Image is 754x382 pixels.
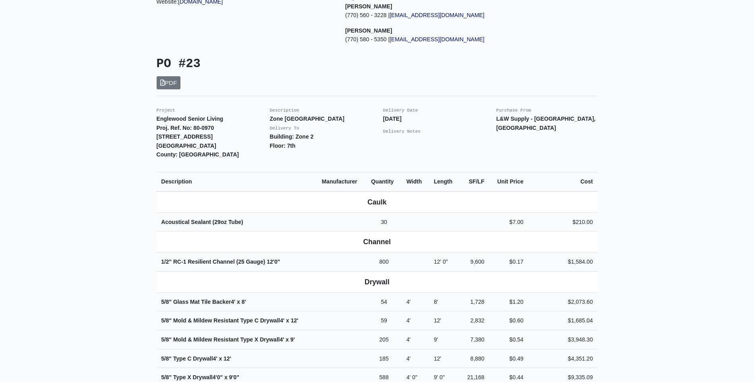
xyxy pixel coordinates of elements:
strong: 5/8" Type X Drywall [161,374,239,380]
span: 0" [443,259,448,265]
td: $1,584.00 [528,253,598,272]
td: 7,380 [460,330,489,349]
td: $4,351.20 [528,349,598,368]
strong: 5/8" Mold & Mildew Resistant Type C Drywall [161,317,298,324]
span: 0" [274,259,280,265]
span: 12' [291,317,298,324]
td: 185 [366,349,402,368]
small: Delivery Date [383,108,418,113]
th: Description [157,172,317,191]
span: x [224,374,227,380]
strong: 5/8" Mold & Mildew Resistant Type X Drywall [161,336,295,343]
span: 8' [434,299,438,305]
span: x [219,355,222,362]
strong: [STREET_ADDRESS] [157,133,213,140]
span: 4' [280,336,284,343]
td: 8,880 [460,349,489,368]
span: 4' [406,317,411,324]
td: $7.00 [489,212,528,232]
td: $2,073.60 [528,292,598,311]
strong: Englewood Senior Living [157,116,223,122]
small: Project [157,108,175,113]
span: x [286,336,289,343]
td: 59 [366,311,402,330]
span: 12' [434,355,441,362]
strong: Building: Zone 2 [270,133,314,140]
strong: 5/8" Glass Mat Tile Backer [161,299,246,305]
strong: [GEOGRAPHIC_DATA] [157,143,216,149]
h3: PO #23 [157,57,371,71]
b: Caulk [368,198,387,206]
span: 4' [406,336,411,343]
a: PDF [157,76,181,89]
span: 9' [291,336,295,343]
td: $210.00 [528,212,598,232]
td: 205 [366,330,402,349]
strong: [PERSON_NAME] [345,3,392,10]
small: Delivery Notes [383,129,421,134]
span: 4' [280,317,285,324]
strong: Floor: 7th [270,143,296,149]
strong: 5/8" Type C Drywall [161,355,231,362]
p: L&W Supply - [GEOGRAPHIC_DATA], [GEOGRAPHIC_DATA] [496,114,598,132]
strong: [PERSON_NAME] [345,27,392,34]
span: 4' [213,374,217,380]
strong: Zone [GEOGRAPHIC_DATA] [270,116,345,122]
strong: [DATE] [383,116,402,122]
span: 4' [406,374,411,380]
span: 0" [233,374,239,380]
span: 12' [434,259,441,265]
span: x [237,299,240,305]
strong: Proj. Ref. No: 80-0970 [157,125,214,131]
td: 30 [366,212,402,232]
td: 54 [366,292,402,311]
span: 9' [434,374,438,380]
p: (770) 580 - 5350 | [345,35,522,44]
td: 1,728 [460,292,489,311]
td: $0.60 [489,311,528,330]
span: 4' [213,355,217,362]
td: $0.17 [489,253,528,272]
p: (770) 560 - 3228 | [345,11,522,20]
strong: County: [GEOGRAPHIC_DATA] [157,151,239,158]
span: 0" [412,374,417,380]
th: Quantity [366,172,402,191]
th: Manufacturer [317,172,366,191]
th: Unit Price [489,172,528,191]
b: Drywall [364,278,390,286]
span: 8' [242,299,246,305]
small: Description [270,108,299,113]
span: 9' [434,336,438,343]
td: 9,600 [460,253,489,272]
td: $1.20 [489,292,528,311]
td: $0.54 [489,330,528,349]
th: Cost [528,172,598,191]
span: 4' [231,299,235,305]
th: Width [401,172,429,191]
td: $1,685.04 [528,311,598,330]
td: 800 [366,253,402,272]
span: x [286,317,289,324]
span: 12' [267,259,274,265]
small: Delivery To [270,126,299,131]
span: 0" [440,374,445,380]
a: [EMAIL_ADDRESS][DOMAIN_NAME] [390,36,485,42]
small: Purchase From [496,108,531,113]
span: 12' [223,355,231,362]
span: 9' [229,374,233,380]
span: 12' [434,317,441,324]
th: Length [429,172,460,191]
td: $3,948.30 [528,330,598,349]
td: 2,832 [460,311,489,330]
span: 4' [406,355,411,362]
a: [EMAIL_ADDRESS][DOMAIN_NAME] [390,12,485,18]
td: $0.49 [489,349,528,368]
b: Channel [363,238,391,246]
strong: 1/2" RC-1 Resilient Channel (25 Gauge) [161,259,280,265]
strong: Acoustical Sealant (29oz Tube) [161,219,243,225]
span: 0" [217,374,223,380]
span: 4' [406,299,411,305]
th: SF/LF [460,172,489,191]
